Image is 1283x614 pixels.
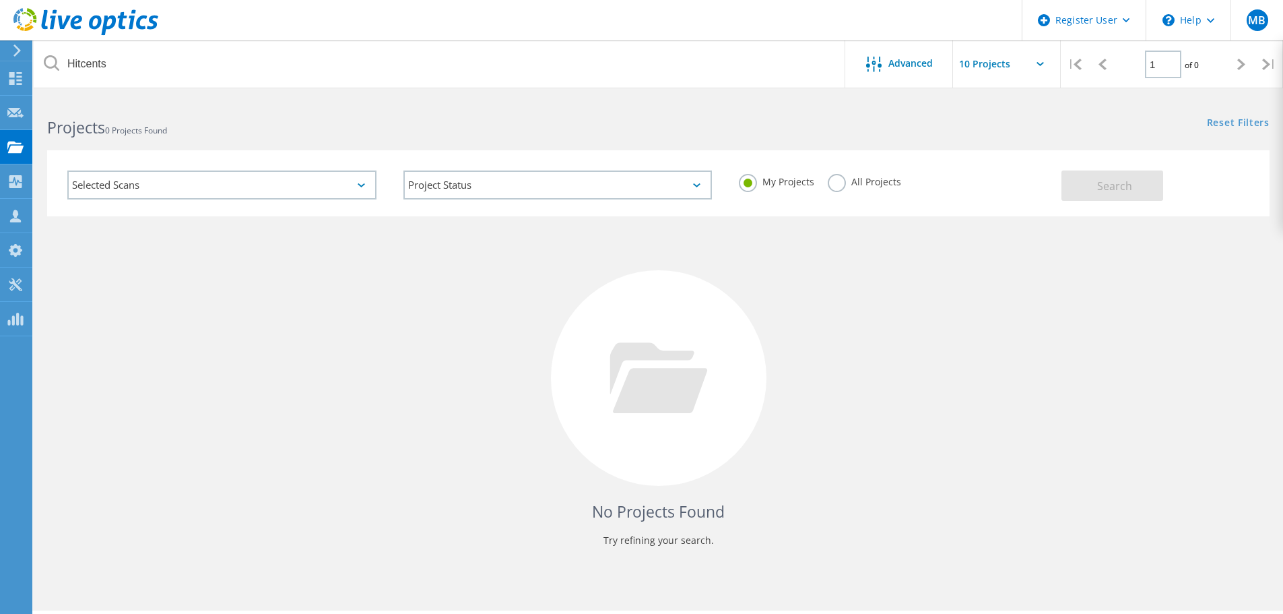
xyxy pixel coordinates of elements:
span: Search [1097,179,1132,193]
input: Search projects by name, owner, ID, company, etc [34,40,846,88]
button: Search [1061,171,1163,201]
div: | [1255,40,1283,88]
div: Selected Scans [67,171,376,199]
span: MB [1248,15,1265,26]
span: Advanced [888,59,933,68]
label: My Projects [739,174,814,187]
b: Projects [47,117,105,138]
h4: No Projects Found [61,501,1256,523]
label: All Projects [828,174,901,187]
a: Reset Filters [1207,118,1270,129]
p: Try refining your search. [61,530,1256,551]
a: Live Optics Dashboard [13,28,158,38]
span: of 0 [1185,59,1199,71]
div: | [1061,40,1088,88]
span: 0 Projects Found [105,125,167,136]
svg: \n [1162,14,1175,26]
div: Project Status [403,171,713,199]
